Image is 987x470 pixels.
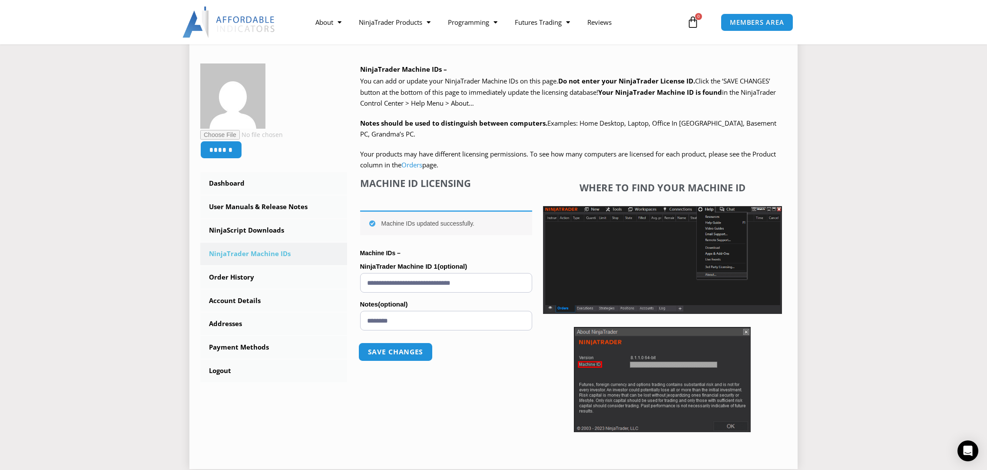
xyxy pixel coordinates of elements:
[378,300,407,308] span: (optional)
[558,77,695,85] b: Do not enter your NinjaTrader License ID.
[574,327,751,432] img: Screenshot 2025-01-17 114931 | Affordable Indicators – NinjaTrader
[957,440,978,461] div: Open Intercom Messenger
[721,13,793,31] a: MEMBERS AREA
[360,65,447,73] b: NinjaTrader Machine IDs –
[579,12,620,32] a: Reviews
[200,336,347,359] a: Payment Methods
[350,12,439,32] a: NinjaTrader Products
[360,177,532,189] h4: Machine ID Licensing
[360,260,532,273] label: NinjaTrader Machine ID 1
[200,196,347,218] a: User Manuals & Release Notes
[200,360,347,382] a: Logout
[182,7,276,38] img: LogoAI | Affordable Indicators – NinjaTrader
[543,206,782,314] img: Screenshot 2025-01-17 1155544 | Affordable Indicators – NinjaTrader
[360,150,776,170] span: Your products may have different licensing permissions. To see how many computers are licensed fo...
[360,119,776,139] span: Examples: Home Desktop, Laptop, Office In [GEOGRAPHIC_DATA], Basement PC, Grandma’s PC.
[543,182,782,193] h4: Where to find your Machine ID
[200,243,347,265] a: NinjaTrader Machine IDs
[200,313,347,335] a: Addresses
[437,263,467,270] span: (optional)
[200,219,347,242] a: NinjaScript Downloads
[358,343,432,361] button: Save changes
[307,12,685,32] nav: Menu
[360,298,532,311] label: Notes
[307,12,350,32] a: About
[730,19,784,26] span: MEMBERS AREA
[360,250,401,257] strong: Machine IDs –
[200,63,265,129] img: f62ca33c3d0ffcc5ffa03809c4aecaf9ace736045e781d5f7695b360675afe9e
[695,13,702,20] span: 0
[200,290,347,312] a: Account Details
[598,88,722,97] strong: Your NinjaTrader Machine ID is found
[506,12,579,32] a: Futures Trading
[200,172,347,382] nav: Account pages
[439,12,506,32] a: Programming
[674,10,712,35] a: 0
[360,77,776,107] span: Click the ‘SAVE CHANGES’ button at the bottom of this page to immediately update the licensing da...
[401,160,422,169] a: Orders
[360,119,547,127] strong: Notes should be used to distinguish between computers.
[360,210,532,235] div: Machine IDs updated successfully.
[200,172,347,195] a: Dashboard
[200,266,347,289] a: Order History
[360,77,558,85] span: You can add or update your NinjaTrader Machine IDs on this page.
